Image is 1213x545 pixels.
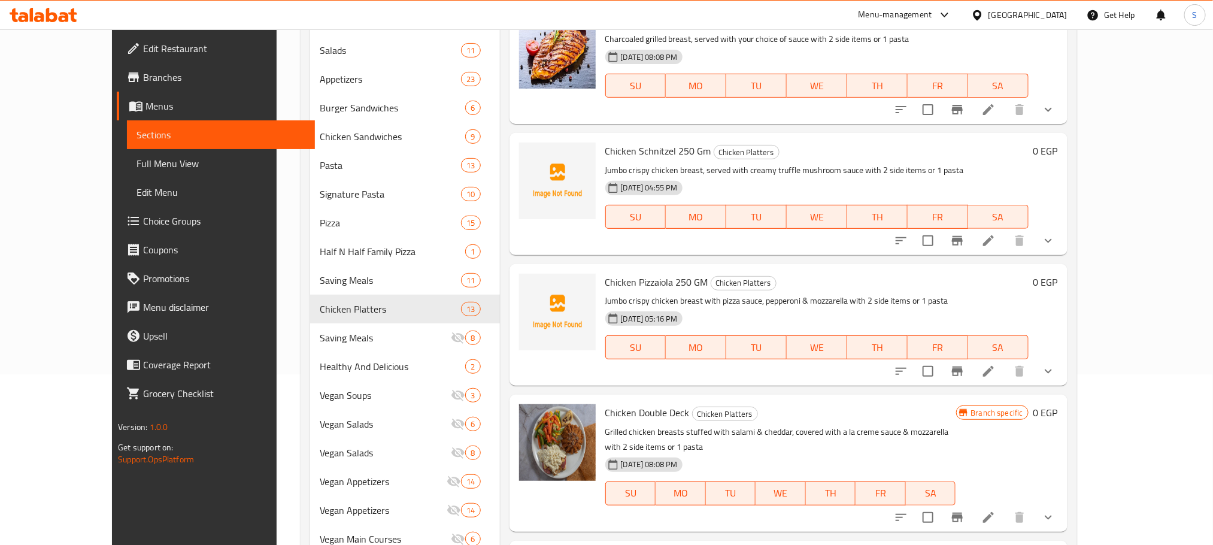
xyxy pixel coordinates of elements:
[117,264,314,293] a: Promotions
[466,419,480,430] span: 6
[811,485,851,502] span: TH
[310,352,499,381] div: Healthy And Delicious2
[320,187,461,201] div: Signature Pasta
[320,216,461,230] span: Pizza
[310,237,499,266] div: Half N Half Family Pizza1
[666,335,726,359] button: MO
[465,331,480,345] div: items
[143,358,305,372] span: Coverage Report
[143,243,305,257] span: Coupons
[310,323,499,352] div: Saving Meals8
[847,205,908,229] button: TH
[461,503,480,517] div: items
[143,386,305,401] span: Grocery Checklist
[605,205,666,229] button: SU
[466,332,480,344] span: 8
[726,74,787,98] button: TU
[859,8,932,22] div: Menu-management
[462,304,480,315] span: 13
[787,335,847,359] button: WE
[117,379,314,408] a: Grocery Checklist
[605,482,656,505] button: SU
[320,417,451,431] span: Vegan Salads
[666,205,726,229] button: MO
[310,467,499,496] div: Vegan Appetizers14
[731,339,782,356] span: TU
[466,131,480,143] span: 9
[117,350,314,379] a: Coverage Report
[310,208,499,237] div: Pizza15
[127,120,314,149] a: Sections
[310,381,499,410] div: Vegan Soups3
[462,476,480,488] span: 14
[462,74,480,85] span: 23
[118,419,147,435] span: Version:
[320,503,447,517] span: Vegan Appetizers
[466,390,480,401] span: 3
[465,359,480,374] div: items
[1041,510,1056,525] svg: Show Choices
[137,128,305,142] span: Sections
[1005,503,1034,532] button: delete
[714,145,780,159] div: Chicken Platters
[117,207,314,235] a: Choice Groups
[981,234,996,248] a: Edit menu item
[943,226,972,255] button: Branch-specific-item
[320,388,451,402] span: Vegan Soups
[726,335,787,359] button: TU
[519,12,596,89] img: Jumbo Chicken Breasts 250 Gm
[981,510,996,525] a: Edit menu item
[451,388,465,402] svg: Inactive section
[310,295,499,323] div: Chicken Platters13
[320,43,461,57] span: Salads
[847,335,908,359] button: TH
[447,474,461,489] svg: Inactive section
[462,160,480,171] span: 13
[973,339,1024,356] span: SA
[1193,8,1197,22] span: S
[461,72,480,86] div: items
[1033,143,1058,159] h6: 0 EGP
[981,364,996,379] a: Edit menu item
[616,313,683,325] span: [DATE] 05:16 PM
[693,407,757,421] span: Chicken Platters
[320,273,461,287] div: Saving Meals
[666,74,726,98] button: MO
[792,77,842,95] span: WE
[852,208,903,226] span: TH
[462,217,480,229] span: 15
[988,8,1068,22] div: [GEOGRAPHIC_DATA]
[310,438,499,467] div: Vegan Salads8
[915,97,941,122] span: Select to update
[731,208,782,226] span: TU
[968,74,1029,98] button: SA
[310,151,499,180] div: Pasta13
[466,534,480,545] span: 6
[943,95,972,124] button: Branch-specific-item
[711,276,776,290] span: Chicken Platters
[1005,226,1034,255] button: delete
[908,205,968,229] button: FR
[118,452,194,467] a: Support.OpsPlatform
[145,99,305,113] span: Menus
[968,205,1029,229] button: SA
[143,41,305,56] span: Edit Restaurant
[906,482,956,505] button: SA
[1041,364,1056,379] svg: Show Choices
[117,92,314,120] a: Menus
[451,446,465,460] svg: Inactive section
[461,302,480,316] div: items
[143,70,305,84] span: Branches
[887,357,915,386] button: sort-choices
[451,331,465,345] svg: Inactive section
[660,485,701,502] span: MO
[320,446,451,460] span: Vegan Salads
[671,208,721,226] span: MO
[320,158,461,172] div: Pasta
[519,404,596,481] img: Chicken Double Deck
[461,158,480,172] div: items
[616,52,683,63] span: [DATE] 08:08 PM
